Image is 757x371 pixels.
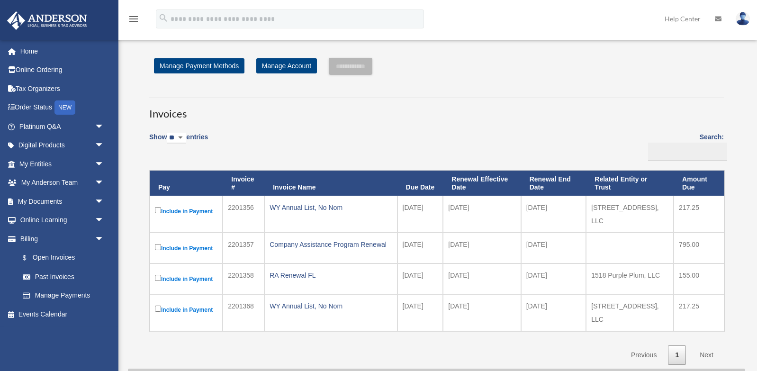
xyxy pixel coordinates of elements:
a: Past Invoices [13,267,114,286]
td: [DATE] [397,294,443,331]
td: [DATE] [443,263,521,294]
td: [STREET_ADDRESS], LLC [586,196,674,233]
th: Invoice #: activate to sort column ascending [223,171,264,196]
td: 2201356 [223,196,264,233]
td: [DATE] [397,233,443,263]
i: search [158,13,169,23]
td: 2201357 [223,233,264,263]
td: [DATE] [521,196,586,233]
a: Billingarrow_drop_down [7,229,114,248]
td: 1518 Purple Plum, LLC [586,263,674,294]
td: 155.00 [674,263,724,294]
th: Due Date: activate to sort column ascending [397,171,443,196]
th: Related Entity or Trust: activate to sort column ascending [586,171,674,196]
th: Renewal End Date: activate to sort column ascending [521,171,586,196]
td: [DATE] [443,233,521,263]
span: $ [28,252,33,264]
a: Manage Payment Methods [154,58,244,73]
span: arrow_drop_down [95,211,114,230]
a: Order StatusNEW [7,98,118,118]
label: Include in Payment [155,205,217,217]
td: [DATE] [521,263,586,294]
a: Events Calendar [7,305,118,324]
a: Online Learningarrow_drop_down [7,211,118,230]
h3: Invoices [149,98,724,121]
td: 2201368 [223,294,264,331]
img: Anderson Advisors Platinum Portal [4,11,90,30]
td: 2201358 [223,263,264,294]
input: Search: [648,143,727,161]
th: Renewal Effective Date: activate to sort column ascending [443,171,521,196]
td: [DATE] [521,294,586,331]
div: NEW [54,100,75,115]
a: menu [128,17,139,25]
td: [DATE] [521,233,586,263]
label: Search: [645,131,724,161]
a: 1 [668,345,686,365]
td: [STREET_ADDRESS], LLC [586,294,674,331]
label: Include in Payment [155,273,217,285]
a: Digital Productsarrow_drop_down [7,136,118,155]
a: My Documentsarrow_drop_down [7,192,118,211]
div: Company Assistance Program Renewal [270,238,392,251]
input: Include in Payment [155,275,161,281]
a: Home [7,42,118,61]
a: Manage Payments [13,286,114,305]
a: Tax Organizers [7,79,118,98]
th: Pay: activate to sort column descending [150,171,223,196]
a: My Entitiesarrow_drop_down [7,154,118,173]
label: Show entries [149,131,208,153]
a: Manage Account [256,58,317,73]
td: [DATE] [443,294,521,331]
a: Next [693,345,721,365]
td: [DATE] [397,196,443,233]
span: arrow_drop_down [95,229,114,249]
input: Include in Payment [155,306,161,312]
a: Platinum Q&Aarrow_drop_down [7,117,118,136]
div: WY Annual List, No Nom [270,201,392,214]
div: WY Annual List, No Nom [270,299,392,313]
label: Include in Payment [155,304,217,316]
input: Include in Payment [155,244,161,250]
a: Online Ordering [7,61,118,80]
span: arrow_drop_down [95,192,114,211]
i: menu [128,13,139,25]
a: $Open Invoices [13,248,109,268]
th: Invoice Name: activate to sort column ascending [264,171,397,196]
td: 217.25 [674,294,724,331]
span: arrow_drop_down [95,154,114,174]
td: 795.00 [674,233,724,263]
input: Include in Payment [155,207,161,213]
td: [DATE] [443,196,521,233]
a: Previous [624,345,664,365]
td: [DATE] [397,263,443,294]
div: RA Renewal FL [270,269,392,282]
img: User Pic [736,12,750,26]
span: arrow_drop_down [95,173,114,193]
td: 217.25 [674,196,724,233]
label: Include in Payment [155,242,217,254]
a: My Anderson Teamarrow_drop_down [7,173,118,192]
th: Amount Due: activate to sort column ascending [674,171,724,196]
span: arrow_drop_down [95,117,114,136]
span: arrow_drop_down [95,136,114,155]
select: Showentries [167,133,186,144]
